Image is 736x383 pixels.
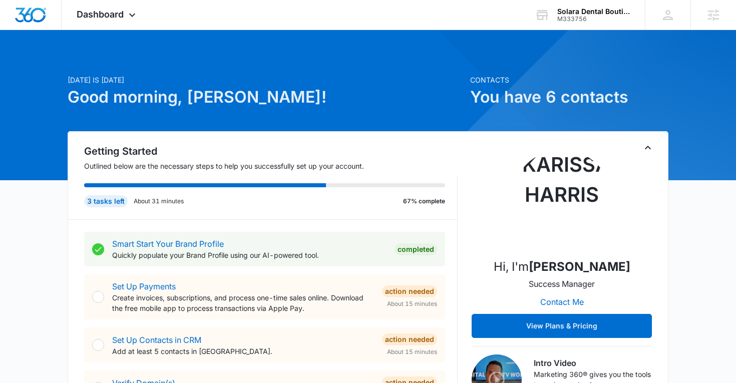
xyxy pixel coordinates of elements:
[472,314,652,338] button: View Plans & Pricing
[395,243,437,255] div: Completed
[642,142,654,154] button: Toggle Collapse
[112,281,176,291] a: Set Up Payments
[530,290,594,314] button: Contact Me
[77,9,124,20] span: Dashboard
[68,85,464,109] h1: Good morning, [PERSON_NAME]!
[534,357,652,369] h3: Intro Video
[112,292,374,313] p: Create invoices, subscriptions, and process one-time sales online. Download the free mobile app t...
[382,285,437,297] div: Action Needed
[112,346,374,356] p: Add at least 5 contacts in [GEOGRAPHIC_DATA].
[84,161,458,171] p: Outlined below are the necessary steps to help you successfully set up your account.
[387,347,437,356] span: About 15 minutes
[84,195,128,207] div: 3 tasks left
[494,258,630,276] p: Hi, I'm
[112,250,387,260] p: Quickly populate your Brand Profile using our AI-powered tool.
[134,197,184,206] p: About 31 minutes
[529,278,595,290] p: Success Manager
[470,75,668,85] p: Contacts
[382,333,437,345] div: Action Needed
[112,335,201,345] a: Set Up Contacts in CRM
[403,197,445,206] p: 67% complete
[512,150,612,250] img: Karissa Harris
[557,16,630,23] div: account id
[68,75,464,85] p: [DATE] is [DATE]
[84,144,458,159] h2: Getting Started
[557,8,630,16] div: account name
[387,299,437,308] span: About 15 minutes
[112,239,224,249] a: Smart Start Your Brand Profile
[470,85,668,109] h1: You have 6 contacts
[529,259,630,274] strong: [PERSON_NAME]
